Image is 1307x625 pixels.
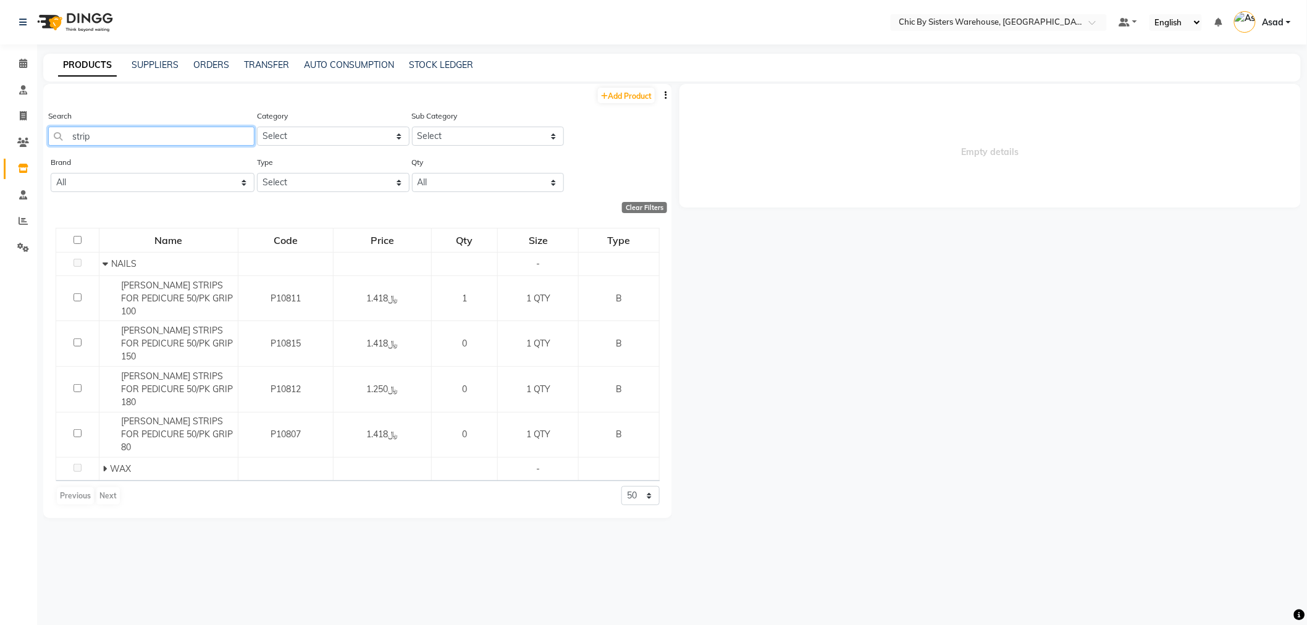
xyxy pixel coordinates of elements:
span: NAILS [111,258,137,269]
span: 1 QTY [526,338,550,349]
a: ORDERS [193,59,229,70]
span: 1 [462,293,467,304]
label: Qty [412,157,424,168]
div: Code [239,229,332,251]
span: [PERSON_NAME] STRIPS FOR PEDICURE 50/PK GRIP 150 [121,325,233,362]
a: TRANSFER [244,59,289,70]
span: 1 QTY [526,293,550,304]
input: Search by product name or code [48,127,254,146]
span: [PERSON_NAME] STRIPS FOR PEDICURE 50/PK GRIP 100 [121,280,233,317]
label: Type [257,157,273,168]
span: P10815 [271,338,301,349]
label: Brand [51,157,71,168]
a: AUTO CONSUMPTION [304,59,394,70]
div: Name [100,229,237,251]
a: PRODUCTS [58,54,117,77]
span: P10812 [271,384,301,395]
span: ﷼1.418 [367,338,398,349]
div: Clear Filters [622,202,667,213]
img: Asad [1234,11,1256,33]
span: [PERSON_NAME] STRIPS FOR PEDICURE 50/PK GRIP 180 [121,371,233,408]
span: ﷼1.418 [367,429,398,440]
span: P10807 [271,429,301,440]
span: Expand Row [103,463,110,474]
span: - [536,463,540,474]
label: Sub Category [412,111,458,122]
span: 0 [462,338,467,349]
span: B [616,384,622,395]
span: P10811 [271,293,301,304]
span: WAX [110,463,131,474]
div: Price [334,229,431,251]
span: Empty details [679,84,1301,208]
div: Type [579,229,658,251]
span: 0 [462,429,467,440]
span: 1 QTY [526,429,550,440]
span: - [536,258,540,269]
a: STOCK LEDGER [409,59,473,70]
span: 0 [462,384,467,395]
a: Add Product [598,88,655,103]
span: ﷼1.250 [367,384,398,395]
span: Collapse Row [103,258,111,269]
div: Qty [432,229,497,251]
a: SUPPLIERS [132,59,179,70]
label: Category [257,111,288,122]
span: B [616,338,622,349]
span: B [616,429,622,440]
div: Size [498,229,578,251]
span: ﷼1.418 [367,293,398,304]
span: B [616,293,622,304]
img: logo [32,5,116,40]
span: 1 QTY [526,384,550,395]
label: Search [48,111,72,122]
span: Asad [1262,16,1284,29]
span: [PERSON_NAME] STRIPS FOR PEDICURE 50/PK GRIP 80 [121,416,233,453]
